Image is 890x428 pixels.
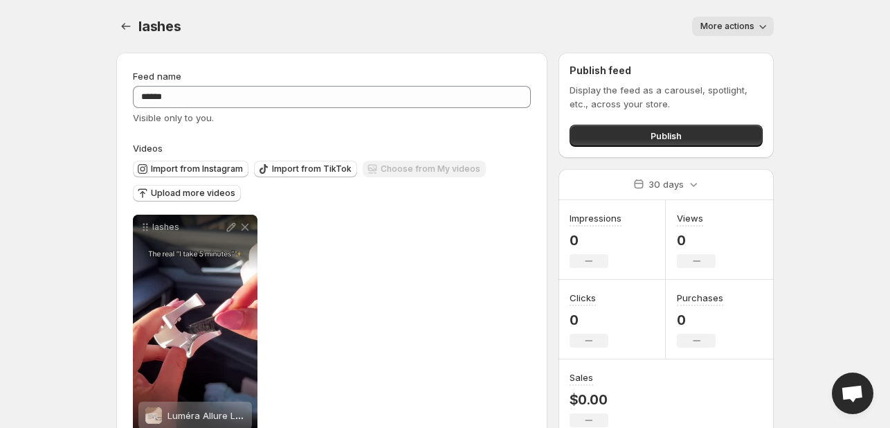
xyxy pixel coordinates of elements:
div: Open chat [832,373,873,414]
h3: Views [677,211,703,225]
span: More actions [700,21,754,32]
span: Feed name [133,71,181,82]
p: $0.00 [570,391,608,408]
p: lashes [152,222,224,233]
p: Display the feed as a carousel, spotlight, etc., across your store. [570,83,763,111]
p: 0 [677,312,723,328]
button: More actions [692,17,774,36]
button: Import from TikTok [254,161,357,177]
span: lashes [138,18,181,35]
h2: Publish feed [570,64,763,78]
h3: Impressions [570,211,621,225]
span: Import from TikTok [272,163,352,175]
span: Upload more videos [151,188,235,199]
p: 30 days [648,177,684,191]
button: Import from Instagram [133,161,248,177]
span: Videos [133,143,163,154]
span: Publish [651,129,682,143]
p: 0 [677,232,716,249]
img: Luméra Allure Lashes [145,407,162,424]
button: Upload more videos [133,185,241,202]
h3: Clicks [570,291,596,305]
button: Publish [570,125,763,147]
h3: Purchases [677,291,723,305]
p: 0 [570,232,621,249]
p: 0 [570,312,608,328]
button: Settings [116,17,136,36]
h3: Sales [570,371,593,384]
span: Import from Instagram [151,163,243,175]
span: Visible only to you. [133,112,214,123]
span: Luméra Allure Lashes [167,410,262,421]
